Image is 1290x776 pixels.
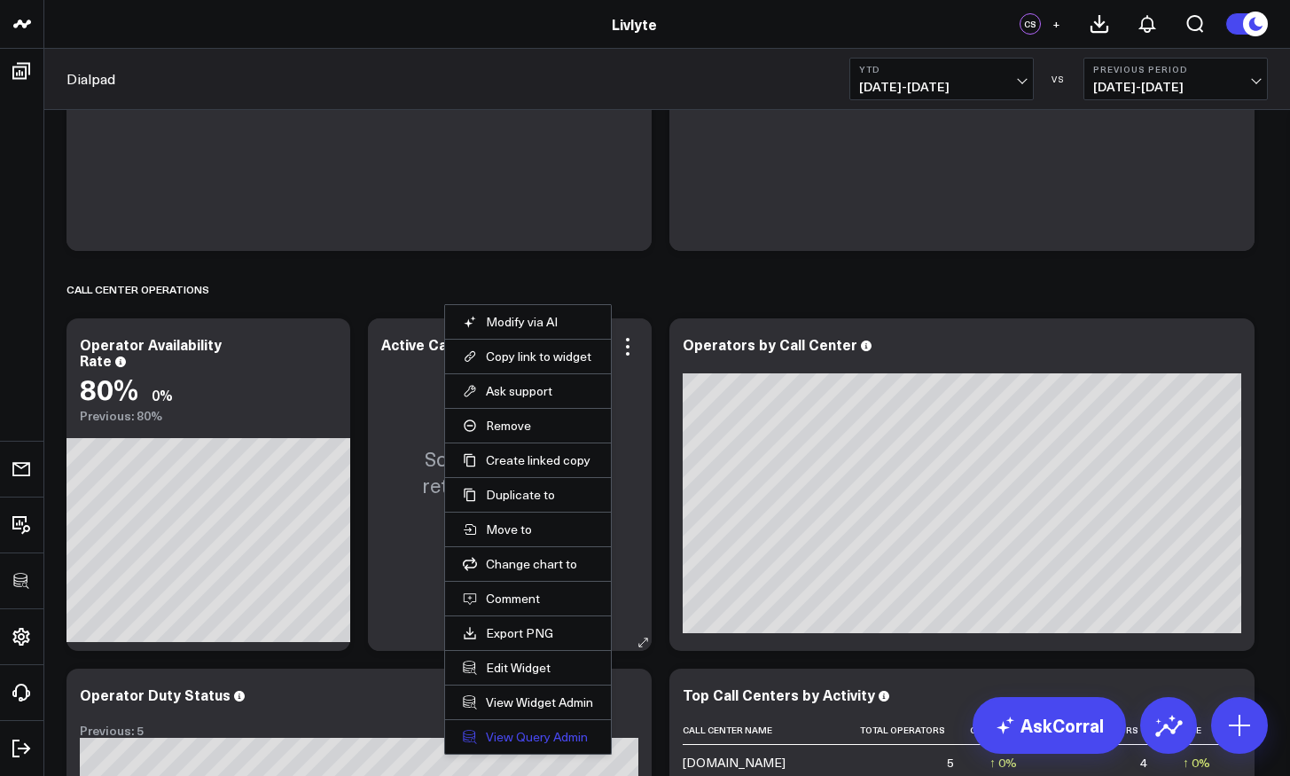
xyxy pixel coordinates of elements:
[463,452,593,468] button: Create linked copy
[386,445,634,498] p: So sorry. The query returned no results.
[463,660,593,676] button: Edit Widget
[683,334,857,354] div: Operators by Call Center
[463,487,593,503] button: Duplicate to
[66,269,209,310] div: Call Center Operations
[683,754,786,772] div: [DOMAIN_NAME]
[80,724,638,738] div: Previous: 5
[463,383,593,399] button: Ask support
[612,14,657,34] a: Livlyte
[463,521,593,537] button: Move to
[1020,13,1041,35] div: CS
[463,349,593,364] button: Copy link to widget
[152,385,173,404] div: 0%
[463,418,593,434] button: Remove
[683,716,860,745] th: Call Center Name
[80,409,337,423] div: Previous: 80%
[860,716,970,745] th: Total Operators
[849,58,1034,100] button: YTD[DATE]-[DATE]
[970,716,1033,745] th: Change
[381,334,514,354] div: Active Call Centers
[973,697,1126,754] a: AskCorral
[859,80,1024,94] span: [DATE] - [DATE]
[463,314,593,330] button: Modify via AI
[463,729,593,745] a: View Query Admin
[463,694,593,710] a: View Widget Admin
[1052,18,1060,30] span: +
[66,69,115,89] a: Dialpad
[1093,64,1258,74] b: Previous Period
[1183,754,1210,772] div: ↑ 0%
[1083,58,1268,100] button: Previous Period[DATE]-[DATE]
[80,372,138,404] div: 80%
[1043,74,1075,84] div: VS
[80,685,231,704] div: Operator Duty Status
[1093,80,1258,94] span: [DATE] - [DATE]
[989,754,1017,772] div: ↑ 0%
[80,334,222,370] div: Operator Availability Rate
[463,625,593,641] a: Export PNG
[1045,13,1067,35] button: +
[683,685,875,704] div: Top Call Centers by Activity
[947,754,954,772] div: 5
[859,64,1024,74] b: YTD
[1140,754,1147,772] div: 4
[463,591,593,607] button: Comment
[463,556,593,572] button: Change chart to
